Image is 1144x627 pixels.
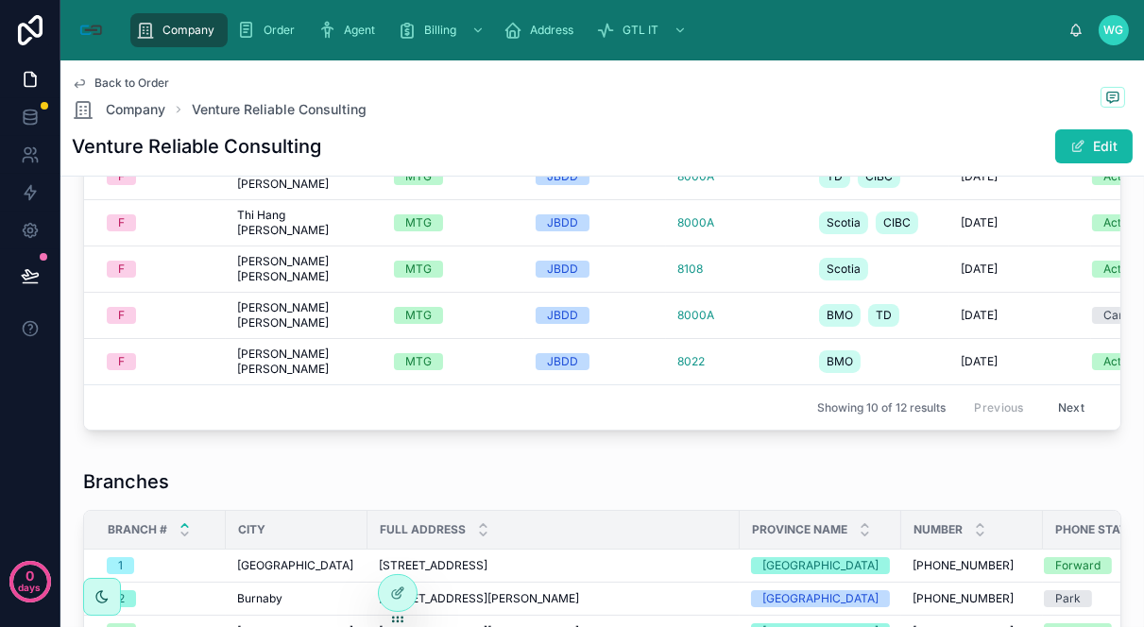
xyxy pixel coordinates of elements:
[827,215,861,230] span: Scotia
[1103,353,1137,370] div: Active
[118,353,125,370] div: F
[118,557,123,574] div: 1
[344,23,375,38] span: Agent
[677,262,796,277] a: 8108
[118,307,125,324] div: F
[130,13,228,47] a: Company
[107,307,214,324] a: F
[237,591,282,606] span: Burnaby
[394,307,513,324] a: MTG
[961,308,1080,323] a: [DATE]
[312,13,388,47] a: Agent
[536,261,655,278] a: JBDD
[237,558,353,573] span: [GEOGRAPHIC_DATA]
[590,13,696,47] a: GTL IT
[231,13,308,47] a: Order
[107,557,214,574] a: 1
[379,558,728,573] a: [STREET_ADDRESS]
[192,100,367,119] a: Venture Reliable Consulting
[1045,393,1098,422] button: Next
[162,23,214,38] span: Company
[819,300,938,330] a: BMOTD
[1103,168,1137,185] div: Active
[118,214,125,231] div: F
[819,347,938,377] a: BMO
[1055,129,1133,163] button: Edit
[108,522,167,537] span: Branch #
[379,591,579,606] span: [STREET_ADDRESS][PERSON_NAME]
[752,522,847,537] span: Province Name
[394,168,513,185] a: MTG
[961,262,998,277] span: [DATE]
[547,261,578,278] div: JBDD
[677,262,703,277] a: 8108
[237,161,371,192] a: [PERSON_NAME] [PERSON_NAME]
[751,590,890,607] a: [GEOGRAPHIC_DATA]
[536,307,655,324] a: JBDD
[762,557,879,574] div: [GEOGRAPHIC_DATA]
[961,169,998,184] span: [DATE]
[883,215,911,230] span: CIBC
[76,15,106,45] img: App logo
[1103,261,1137,278] div: Active
[72,98,165,121] a: Company
[83,468,169,495] h1: Branches
[827,308,853,323] span: BMO
[536,214,655,231] a: JBDD
[106,100,165,119] span: Company
[498,13,587,47] a: Address
[819,208,938,238] a: ScotiaCIBC
[72,133,321,160] h1: Venture Reliable Consulting
[677,215,796,230] a: 8000A
[751,557,890,574] a: [GEOGRAPHIC_DATA]
[237,254,371,284] a: [PERSON_NAME] [PERSON_NAME]
[961,308,998,323] span: [DATE]
[118,590,125,607] div: 2
[623,23,658,38] span: GTL IT
[913,522,963,537] span: Number
[1055,522,1143,537] span: Phone Status
[237,300,371,330] span: [PERSON_NAME] [PERSON_NAME]
[677,354,705,369] a: 8022
[865,169,893,184] span: CIBC
[677,215,714,230] a: 8000A
[677,169,714,184] a: 8000A
[536,353,655,370] a: JBDD
[961,215,1080,230] a: [DATE]
[547,214,578,231] div: JBDD
[819,161,938,192] a: TDCIBC
[264,23,295,38] span: Order
[827,262,861,277] span: Scotia
[19,574,42,601] p: days
[819,254,938,284] a: Scotia
[762,590,879,607] div: [GEOGRAPHIC_DATA]
[547,168,578,185] div: JBDD
[424,23,456,38] span: Billing
[677,308,714,323] span: 8000A
[913,558,1014,573] span: [PHONE_NUMBER]
[677,308,796,323] a: 8000A
[107,214,214,231] a: F
[961,215,998,230] span: [DATE]
[380,522,466,537] span: Full Address
[394,214,513,231] a: MTG
[536,168,655,185] a: JBDD
[118,168,125,185] div: F
[26,567,34,585] p: 0
[405,353,432,370] div: MTG
[237,208,371,238] span: Thi Hang [PERSON_NAME]
[72,76,169,91] a: Back to Order
[961,262,1080,277] a: [DATE]
[94,76,169,91] span: Back to Order
[961,354,998,369] span: [DATE]
[392,13,494,47] a: Billing
[827,354,853,369] span: BMO
[379,591,728,606] a: [STREET_ADDRESS][PERSON_NAME]
[530,23,573,38] span: Address
[107,590,214,607] a: 2
[961,169,1080,184] a: [DATE]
